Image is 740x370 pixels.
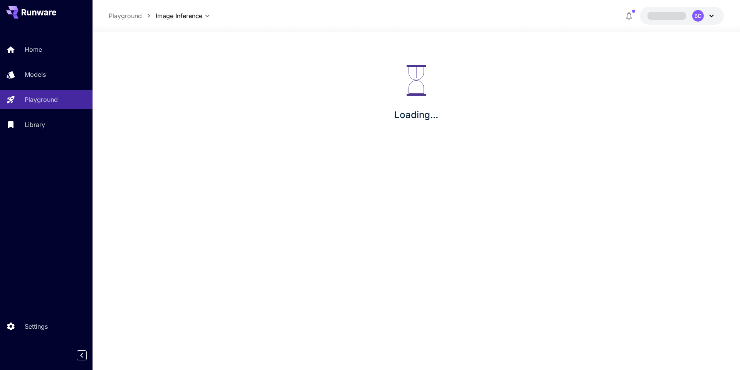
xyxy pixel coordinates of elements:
[25,120,45,129] p: Library
[25,70,46,79] p: Models
[77,350,87,360] button: Collapse sidebar
[692,10,704,22] div: BD
[82,348,92,362] div: Collapse sidebar
[109,11,156,20] nav: breadcrumb
[25,322,48,331] p: Settings
[109,11,142,20] a: Playground
[25,45,42,54] p: Home
[394,108,438,122] p: Loading...
[25,95,58,104] p: Playground
[640,7,724,25] button: BD
[156,11,202,20] span: Image Inference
